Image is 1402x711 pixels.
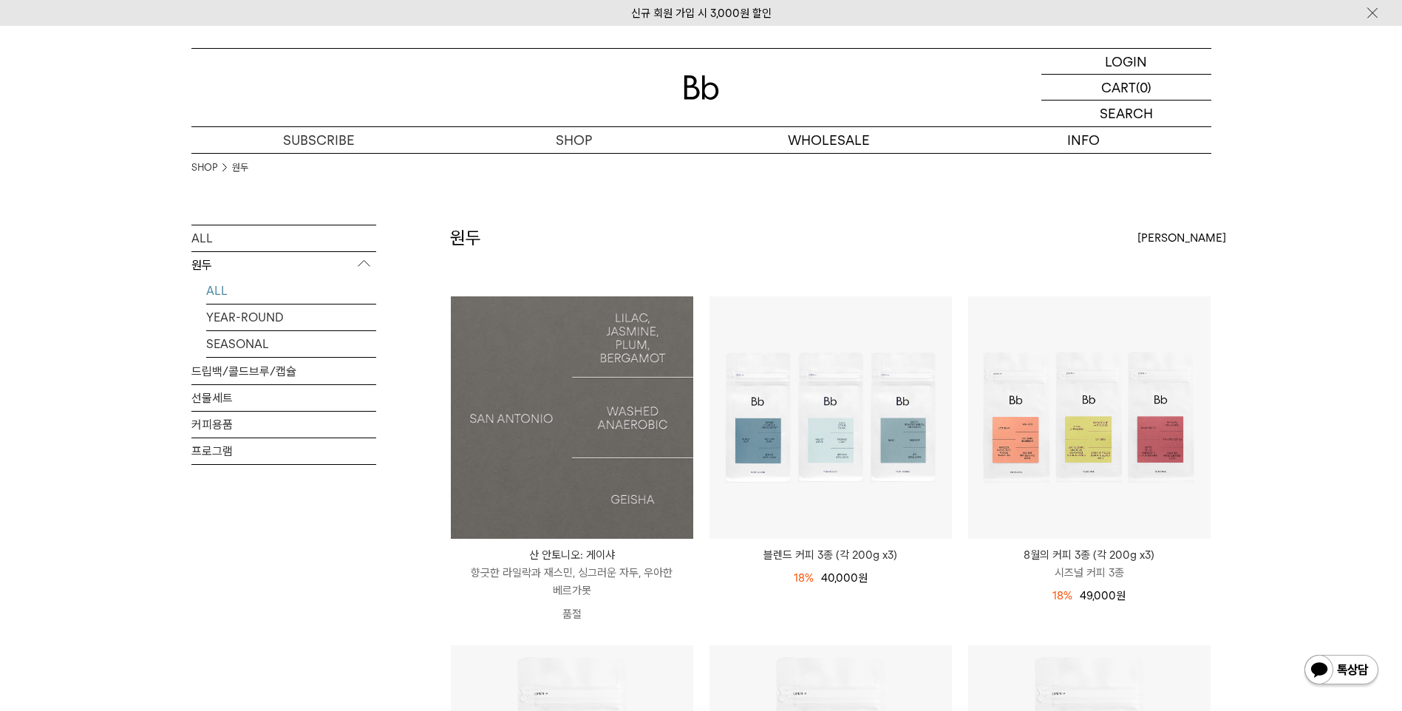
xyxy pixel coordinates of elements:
a: LOGIN [1041,49,1211,75]
a: SHOP [191,160,217,175]
p: (0) [1136,75,1151,100]
a: 8월의 커피 3종 (각 200g x3) 시즈널 커피 3종 [968,546,1211,582]
a: ALL [206,278,376,304]
span: 원 [858,571,868,585]
img: 블렌드 커피 3종 (각 200g x3) [709,296,952,539]
p: LOGIN [1105,49,1147,74]
a: 커피용품 [191,412,376,438]
a: ALL [191,225,376,251]
a: 선물세트 [191,385,376,411]
p: INFO [956,127,1211,153]
a: 산 안토니오: 게이샤 향긋한 라일락과 재스민, 싱그러운 자두, 우아한 베르가못 [451,546,693,599]
a: 블렌드 커피 3종 (각 200g x3) [709,546,952,564]
p: CART [1101,75,1136,100]
img: 로고 [684,75,719,100]
span: 40,000 [821,571,868,585]
a: 원두 [232,160,248,175]
p: 8월의 커피 3종 (각 200g x3) [968,546,1211,564]
h2: 원두 [450,225,481,251]
a: 신규 회원 가입 시 3,000원 할인 [631,7,772,20]
a: 프로그램 [191,438,376,464]
div: 18% [794,569,814,587]
div: 18% [1052,587,1072,605]
a: SEASONAL [206,331,376,357]
a: CART (0) [1041,75,1211,101]
a: SUBSCRIBE [191,127,446,153]
span: 49,000 [1080,589,1126,602]
a: YEAR-ROUND [206,305,376,330]
p: WHOLESALE [701,127,956,153]
img: 8월의 커피 3종 (각 200g x3) [968,296,1211,539]
p: 향긋한 라일락과 재스민, 싱그러운 자두, 우아한 베르가못 [451,564,693,599]
img: 카카오톡 채널 1:1 채팅 버튼 [1303,653,1380,689]
p: SEARCH [1100,101,1153,126]
p: 품절 [451,599,693,629]
p: 원두 [191,252,376,279]
span: [PERSON_NAME] [1137,229,1226,247]
a: 산 안토니오: 게이샤 [451,296,693,539]
p: 시즈널 커피 3종 [968,564,1211,582]
a: SHOP [446,127,701,153]
a: 드립백/콜드브루/캡슐 [191,358,376,384]
span: 원 [1116,589,1126,602]
p: 산 안토니오: 게이샤 [451,546,693,564]
img: 1000001220_add2_044.jpg [451,296,693,539]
